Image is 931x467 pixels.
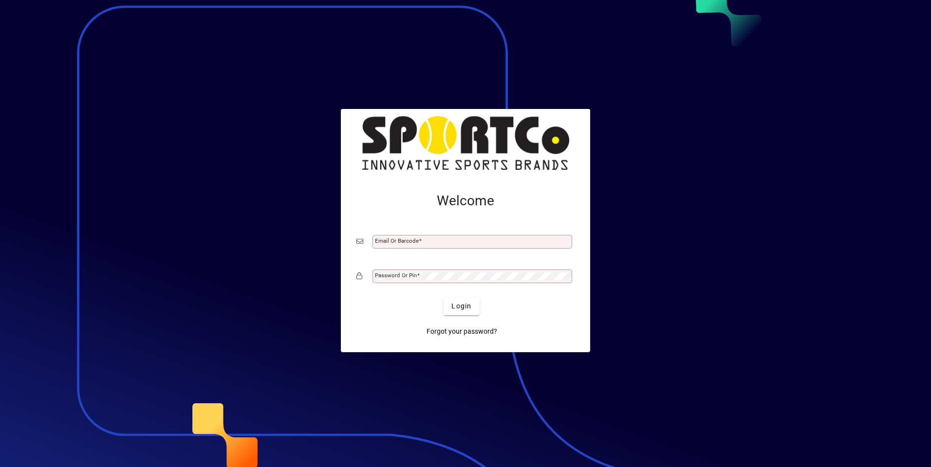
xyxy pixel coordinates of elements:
a: Forgot your password? [423,323,501,341]
h2: Welcome [356,193,575,209]
mat-label: Password or Pin [375,272,417,279]
mat-label: Email or Barcode [375,237,419,244]
button: Login [444,298,479,315]
span: Login [451,301,471,311]
span: Forgot your password? [427,326,497,337]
